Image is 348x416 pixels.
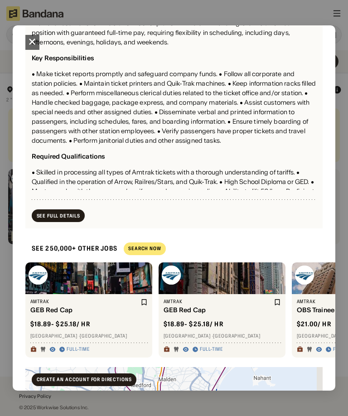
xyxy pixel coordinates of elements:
div: Create an account for directions [37,377,132,382]
div: • Skilled in processing all types of Amtrak tickets with a thorough understanding of tariffs. • Q... [32,168,316,225]
div: Required Qualifications [32,152,105,160]
div: Key Responsibilities [32,54,94,62]
img: Amtrak logo [29,266,48,285]
div: GEB Red Cap [30,306,139,314]
div: Full-time [200,346,223,353]
div: Amtrak [30,299,139,305]
img: Amtrak logo [295,266,314,285]
div: This position is responsible for providing superior customer service to passengers from behind th... [32,9,316,47]
div: Amtrak [164,299,272,305]
div: [GEOGRAPHIC_DATA] · [GEOGRAPHIC_DATA] [30,333,148,339]
div: $ 21.00 / hr [297,320,331,328]
div: Full-time [67,346,90,353]
div: [GEOGRAPHIC_DATA] · [GEOGRAPHIC_DATA] [164,333,281,339]
div: See Full Details [37,213,80,218]
div: $ 18.89 - $25.18 / hr [30,320,90,328]
div: Search Now [128,246,161,251]
div: GEB Red Cap [164,306,272,314]
div: $ 18.89 - $25.18 / hr [164,320,223,328]
div: See 250,000+ other jobs [25,238,117,259]
div: • Make ticket reports promptly and safeguard company funds. • Follow all corporate and station po... [32,69,316,145]
img: Amtrak logo [162,266,181,285]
